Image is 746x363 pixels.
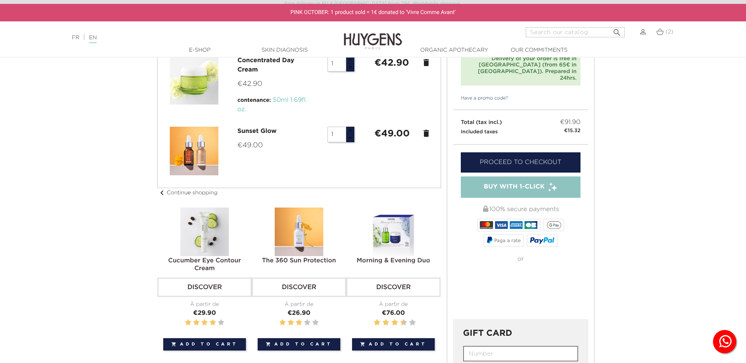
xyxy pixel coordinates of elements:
a: (2) [656,29,673,35]
strong: €42.90 [375,58,409,68]
span: €42.90 [237,80,262,87]
a: delete [422,129,431,138]
button: Add to cart [163,338,246,351]
label: 10 [411,318,415,328]
div: | [68,33,305,42]
a: EN [89,35,97,43]
label: 4 [384,318,388,328]
a: Have a promo code? [453,95,508,102]
label: 3 [296,318,302,328]
a: Discover [252,277,346,297]
i: chevron_left [157,188,167,197]
input: Search [526,27,625,37]
img: VISA [495,221,508,229]
label: 1 [185,318,191,328]
span: contenance: [237,98,271,103]
img: 100% secure payments [483,206,488,212]
label: 5 [218,318,224,328]
a: Skin Diagnosis [246,46,323,54]
a: delete [422,58,431,67]
span: Paga a rate [494,238,521,243]
small: €15.32 [564,127,580,135]
img: Concentrated Day Cream [170,56,218,105]
span: €91.90 [560,118,580,127]
a: E-Shop [161,46,239,54]
a: Sunset Glow [237,128,277,134]
small: Included taxes [461,129,498,134]
span: €76.00 [382,310,405,316]
a: The 360 Sun Protection [262,258,336,264]
label: 3 [201,318,207,328]
img: AMEX [510,221,523,229]
img: Sunset Glow [170,127,218,175]
a: Cucumber Eye Contour Cream [168,258,241,272]
label: 3 [381,318,382,328]
iframe: PayPal-paylater [461,291,580,308]
label: 2 [375,318,379,328]
a: Organic Apothecary [415,46,493,54]
img: CB_NATIONALE [525,221,537,229]
label: 7 [399,318,400,328]
button: Add to cart [258,338,341,351]
div: Delivery of your order is free in [GEOGRAPHIC_DATA] (from 65€ in [GEOGRAPHIC_DATA]). Prepared in ... [465,56,577,82]
button: Add to cart [352,338,435,351]
a: Our commitments [500,46,578,54]
div: À partir de [252,300,346,309]
h3: GIFT CARD [463,329,579,338]
a: Morning & Evening Duo [357,258,430,264]
label: 2 [193,318,199,328]
strong: €49.00 [375,129,410,138]
label: 9 [408,318,409,328]
label: 4 [209,318,216,328]
div: À partir de [157,300,252,309]
a: Concentrated Day Cream [237,58,294,73]
a: Proceed to checkout [461,152,580,173]
span: 50ml 1.69fl. oz. [237,97,307,113]
label: 4 [304,318,310,328]
span: €29.90 [193,310,216,316]
div: 100% secure payments [461,202,580,217]
a: FR [72,35,79,40]
label: 2 [288,318,294,328]
input: Number [463,346,579,361]
label: 6 [393,318,397,328]
label: 8 [402,318,406,328]
span: €26.90 [288,310,310,316]
label: 1 [279,318,286,328]
span: Total (tax incl.) [461,120,502,125]
span: (2) [666,29,673,35]
label: 5 [312,318,319,328]
a: Discover [157,277,252,297]
label: 1 [372,318,373,328]
label: 5 [390,318,391,328]
i:  [612,26,622,35]
div: À partir de [346,300,441,309]
img: Huygens [344,21,402,51]
span: €49.00 [237,142,263,149]
a: Discover [346,277,441,297]
img: google_pay [547,221,561,229]
iframe: PayPal-paypal [461,270,580,288]
div: or [461,248,580,270]
a: chevron_leftContinue shopping [157,190,218,195]
img: MASTERCARD [480,221,493,229]
button:  [610,25,624,35]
